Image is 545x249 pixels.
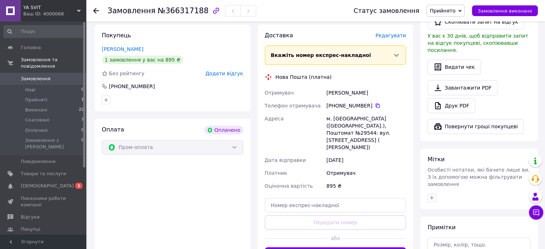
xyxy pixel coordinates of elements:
span: Скасовані [25,117,49,123]
span: Виконані [25,107,47,113]
span: Відгуки [21,214,39,220]
div: [PHONE_NUMBER] [108,83,156,90]
a: [PERSON_NAME] [102,46,143,52]
span: 22 [79,107,84,113]
div: м. [GEOGRAPHIC_DATA] ([GEOGRAPHIC_DATA].), Поштомат №29544: вул. [STREET_ADDRESS] ( [PERSON_NAME]) [325,112,407,154]
span: 0 [81,137,84,150]
span: Прийнято [430,8,455,14]
span: 0 [81,87,84,93]
span: Платник [265,170,287,176]
span: Адреса [265,116,284,121]
input: Пошук [4,25,85,38]
span: Вкажіть номер експрес-накладної [271,52,371,58]
span: Без рейтингу [109,71,144,76]
span: Особисті нотатки, які бачите лише ви. З їх допомогою можна фільтрувати замовлення [427,167,530,187]
input: Номер експрес-накладної [265,198,406,212]
span: [DEMOGRAPHIC_DATA] [21,183,74,189]
span: Примітки [427,224,455,231]
a: Завантажити PDF [427,80,498,95]
span: Показники роботи компанії [21,195,66,208]
span: Замовлення [107,6,156,15]
span: Телефон отримувача [265,103,321,109]
span: Прийняті [25,97,47,103]
button: Чат з покупцем [529,205,543,220]
span: Редагувати [376,33,406,38]
div: Повернутися назад [93,7,99,14]
div: [PERSON_NAME] [325,86,407,99]
div: 1 замовлення у вас на 895 ₴ [102,56,183,64]
span: Замовлення та повідомлення [21,57,86,70]
button: Видати чек [427,59,481,75]
button: Замовлення виконано [472,5,538,16]
div: Нова Пошта (платна) [274,73,334,81]
span: Доставка [265,32,293,39]
span: 7 [81,117,84,123]
span: Замовлення з [PERSON_NAME] [25,137,81,150]
span: Повідомлення [21,158,56,165]
span: Оплачені [25,127,48,134]
span: Покупець [102,32,131,39]
span: Товари та послуги [21,171,66,177]
div: Отримувач [325,167,407,179]
div: [PHONE_NUMBER] [326,102,406,109]
div: [DATE] [325,154,407,167]
span: У вас є 30 днів, щоб відправити запит на відгук покупцеві, скопіювавши посилання. [427,33,528,53]
a: Друк PDF [427,98,475,113]
span: Покупці [21,226,40,233]
span: Замовлення [21,76,51,82]
button: Скопіювати запит на відгук [427,14,524,29]
span: Оплата [102,126,124,133]
span: YA SVIT [23,4,77,11]
button: Повернути гроші покупцеві [427,119,524,134]
div: Ваш ID: 4000068 [23,11,86,17]
span: Дата відправки [265,157,306,163]
span: Нові [25,87,35,93]
span: Оціночна вартість [265,183,313,189]
span: №366317188 [158,6,209,15]
span: Головна [21,44,41,51]
div: 895 ₴ [325,179,407,192]
span: Мітки [427,156,445,163]
span: Замовлення виконано [478,8,532,14]
span: 1 [75,183,82,189]
div: Оплачено [204,126,243,134]
span: Додати відгук [205,71,243,76]
span: 1 [81,97,84,103]
span: або [328,235,342,242]
div: Статус замовлення [354,7,420,14]
span: 0 [81,127,84,134]
span: Отримувач [265,90,294,96]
